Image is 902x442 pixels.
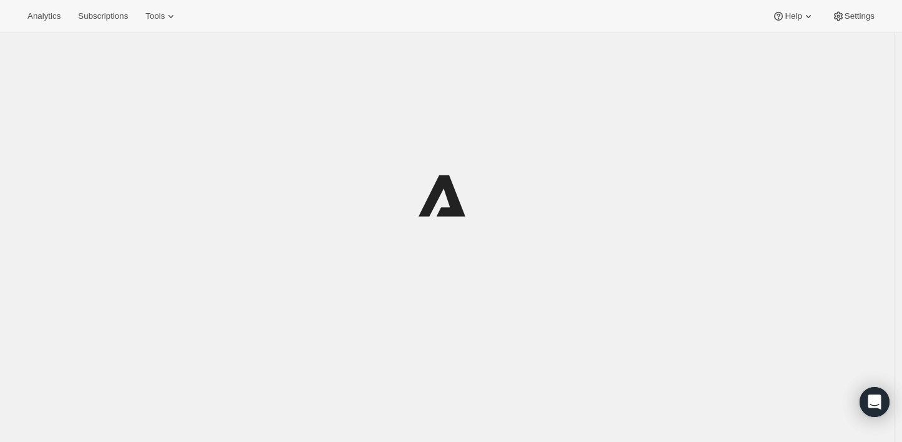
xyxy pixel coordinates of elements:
button: Help [765,7,822,25]
button: Tools [138,7,185,25]
button: Analytics [20,7,68,25]
span: Tools [145,11,165,21]
button: Settings [825,7,882,25]
span: Help [785,11,802,21]
button: Subscriptions [70,7,135,25]
span: Subscriptions [78,11,128,21]
span: Analytics [27,11,61,21]
span: Settings [845,11,875,21]
div: Open Intercom Messenger [860,387,890,417]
